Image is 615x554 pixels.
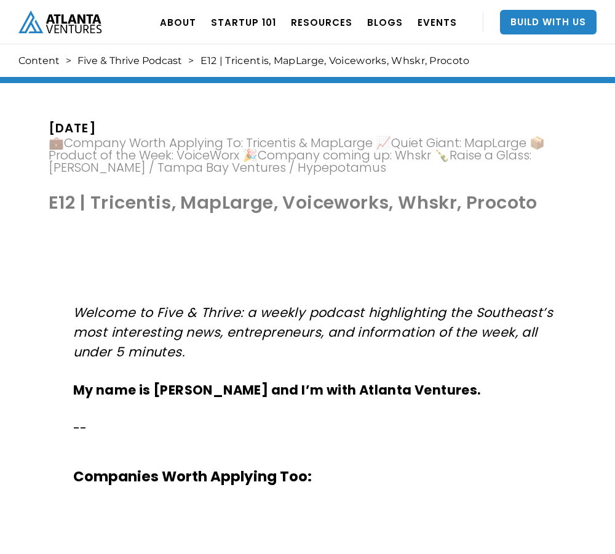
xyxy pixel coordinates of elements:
a: ABOUT [160,5,196,39]
a: Build With Us [500,10,597,34]
div: E12 | Tricentis, MapLarge, Voiceworks, Whskr, Procoto [200,55,470,67]
a: Startup 101 [211,5,276,39]
div: ​​💼Company Worth Applying To: Tricentis & MapLarge 📈Quiet Giant: MapLarge 📦Product of the Week: V... [49,137,567,174]
em: Welcome to Five & Thrive: a weekly podcast highlighting the Southeast’s most interesting news, en... [73,303,553,361]
p: -- [73,419,563,438]
a: BLOGS [367,5,403,39]
div: > [188,55,194,67]
a: Five & Thrive Podcast [77,55,182,67]
div: > [66,55,71,67]
div: [DATE] [49,122,567,134]
strong: My name is [PERSON_NAME] and I’m with Atlanta Ventures. [73,381,481,399]
h1: E12 | Tricentis, MapLarge, Voiceworks, Whskr, Procoto [49,192,567,220]
a: Content [18,55,60,67]
a: EVENTS [418,5,457,39]
strong: Companies Worth Applying Too: [73,467,312,486]
a: RESOURCES [291,5,352,39]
